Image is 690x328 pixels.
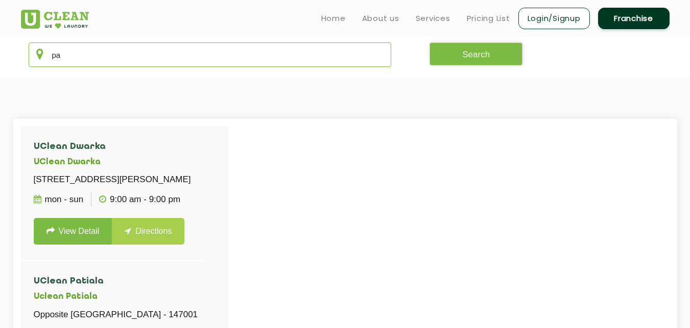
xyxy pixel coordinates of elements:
a: Pricing List [467,12,510,25]
p: [STREET_ADDRESS][PERSON_NAME] [34,172,191,187]
p: Opposite [GEOGRAPHIC_DATA] - 147001 [34,308,198,322]
h4: UClean Dwarka [34,142,191,152]
a: Home [321,12,346,25]
a: Directions [112,218,184,245]
a: Login/Signup [518,8,590,29]
img: UClean Laundry and Dry Cleaning [21,10,89,29]
a: About us [362,12,399,25]
a: Services [416,12,450,25]
h5: Uclean Patiala [34,292,198,302]
p: Mon - Sun [34,192,84,207]
button: Search [430,42,522,65]
a: View Detail [34,218,112,245]
input: Enter city/area/pin Code [29,42,392,67]
h4: UClean Patiala [34,276,198,287]
p: 9:00 AM - 9:00 PM [99,192,180,207]
a: Franchise [598,8,670,29]
h5: UClean Dwarka [34,158,191,167]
